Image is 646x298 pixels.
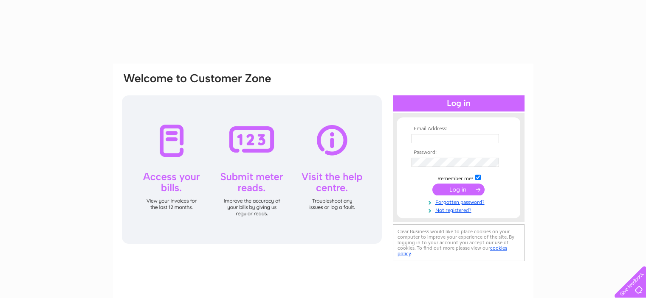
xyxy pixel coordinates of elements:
td: Remember me? [409,173,508,182]
th: Password: [409,150,508,156]
input: Submit [432,184,485,195]
a: Not registered? [412,206,508,214]
a: Forgotten password? [412,198,508,206]
a: cookies policy [398,245,507,256]
div: Clear Business would like to place cookies on your computer to improve your experience of the sit... [393,224,525,261]
th: Email Address: [409,126,508,132]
